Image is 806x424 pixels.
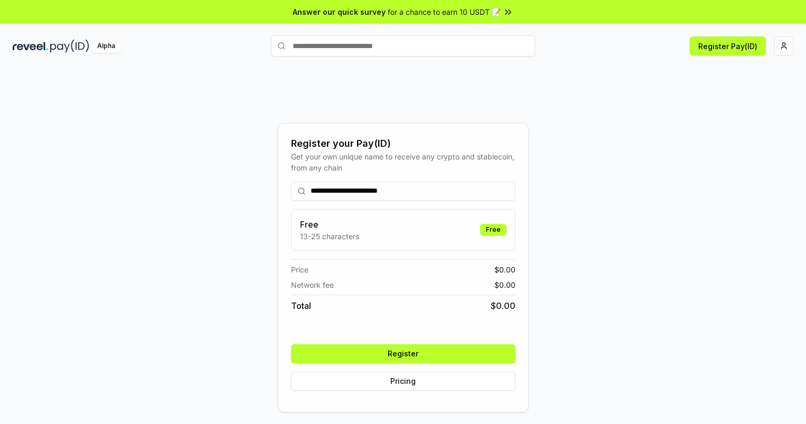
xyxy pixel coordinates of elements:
[291,372,516,391] button: Pricing
[91,40,121,53] div: Alpha
[494,264,516,275] span: $ 0.00
[291,136,516,151] div: Register your Pay(ID)
[491,299,516,312] span: $ 0.00
[291,344,516,363] button: Register
[13,40,48,53] img: reveel_dark
[494,279,516,290] span: $ 0.00
[388,6,501,17] span: for a chance to earn 10 USDT 📝
[50,40,89,53] img: pay_id
[300,218,359,231] h3: Free
[480,224,507,235] div: Free
[291,264,308,275] span: Price
[291,151,516,173] div: Get your own unique name to receive any crypto and stablecoin, from any chain
[300,231,359,242] p: 13-25 characters
[690,36,766,55] button: Register Pay(ID)
[293,6,386,17] span: Answer our quick survey
[291,299,311,312] span: Total
[291,279,334,290] span: Network fee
